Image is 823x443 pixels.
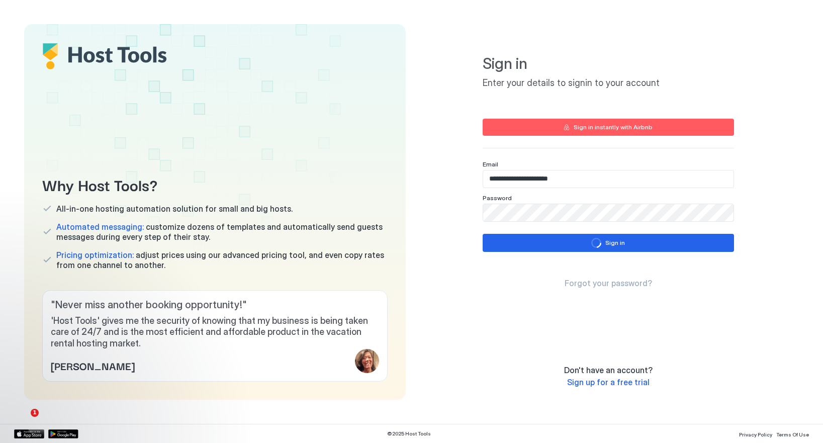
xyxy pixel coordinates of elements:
[483,119,734,136] button: Sign in instantly with Airbnb
[56,222,144,232] span: Automated messaging:
[483,77,734,89] span: Enter your details to signin to your account
[483,54,734,73] span: Sign in
[776,428,809,439] a: Terms Of Use
[56,250,134,260] span: Pricing optimization:
[739,431,772,437] span: Privacy Policy
[565,278,652,289] a: Forgot your password?
[56,204,293,214] span: All-in-one hosting automation solution for small and big hosts.
[8,345,209,416] iframe: Intercom notifications message
[483,160,498,168] span: Email
[31,409,39,417] span: 1
[605,238,625,247] div: Sign in
[483,234,734,252] button: loadingSign in
[567,377,650,388] a: Sign up for a free trial
[591,238,601,248] div: loading
[776,431,809,437] span: Terms Of Use
[387,430,431,437] span: © 2025 Host Tools
[483,204,734,221] input: Input Field
[739,428,772,439] a: Privacy Policy
[355,349,379,373] div: profile
[574,123,653,132] div: Sign in instantly with Airbnb
[42,173,388,196] span: Why Host Tools?
[483,170,734,188] input: Input Field
[51,315,379,349] span: 'Host Tools' gives me the security of knowing that my business is being taken care of 24/7 and is...
[48,429,78,438] a: Google Play Store
[56,250,388,270] span: adjust prices using our advanced pricing tool, and even copy rates from one channel to another.
[51,299,379,311] span: " Never miss another booking opportunity! "
[483,194,512,202] span: Password
[564,365,653,375] span: Don't have an account?
[10,409,34,433] iframe: Intercom live chat
[56,222,388,242] span: customize dozens of templates and automatically send guests messages during every step of their s...
[14,429,44,438] a: App Store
